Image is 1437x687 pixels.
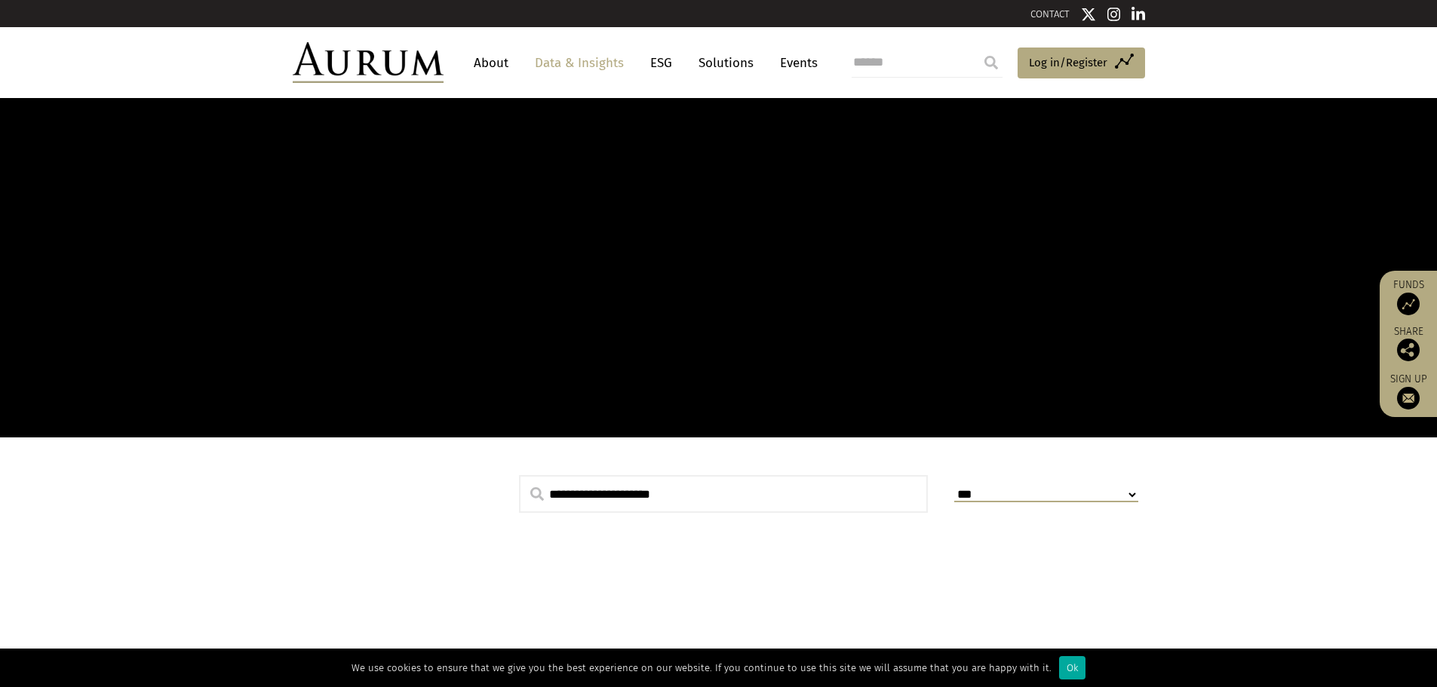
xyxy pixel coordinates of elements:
[1081,7,1096,22] img: Twitter icon
[1059,656,1085,679] div: Ok
[1397,387,1420,409] img: Sign up to our newsletter
[1387,373,1429,409] a: Sign up
[1131,7,1145,22] img: Linkedin icon
[691,49,761,77] a: Solutions
[1397,293,1420,315] img: Access Funds
[643,49,680,77] a: ESG
[1029,54,1107,72] span: Log in/Register
[1018,48,1145,79] a: Log in/Register
[1387,327,1429,361] div: Share
[1030,8,1070,20] a: CONTACT
[1107,7,1121,22] img: Instagram icon
[976,48,1006,78] input: Submit
[530,487,544,501] img: search.svg
[293,42,444,83] img: Aurum
[1397,339,1420,361] img: Share this post
[466,49,516,77] a: About
[527,49,631,77] a: Data & Insights
[1387,278,1429,315] a: Funds
[772,49,818,77] a: Events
